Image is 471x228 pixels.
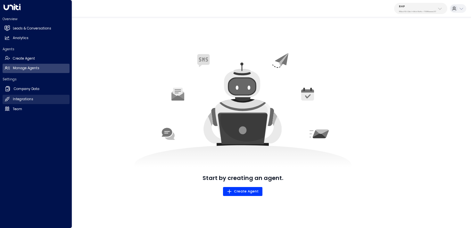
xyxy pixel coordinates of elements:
button: RHP85bcf151-53e1-49fd-8d4c-7708fbeee317 [394,3,447,14]
h2: Leads & Conversations [13,26,51,31]
h2: Team [13,107,22,112]
a: Create Agent [3,54,70,63]
h2: Agents [3,47,70,52]
h2: Overview [3,17,70,21]
a: Integrations [3,95,70,104]
h2: Settings [3,77,70,82]
button: Create Agent [223,187,262,196]
h2: Company Data [14,86,39,92]
h2: Manage Agents [13,66,39,71]
p: 85bcf151-53e1-49fd-8d4c-7708fbeee317 [399,10,436,13]
a: Company Data [3,84,70,94]
a: Team [3,104,70,114]
a: Analytics [3,34,70,43]
h2: Integrations [13,97,33,102]
p: RHP [399,4,436,8]
a: Manage Agents [3,64,70,73]
p: Start by creating an agent. [202,174,283,182]
h2: Create Agent [13,56,35,61]
h2: Analytics [13,36,29,41]
a: Leads & Conversations [3,24,70,33]
span: Create Agent [227,189,259,194]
